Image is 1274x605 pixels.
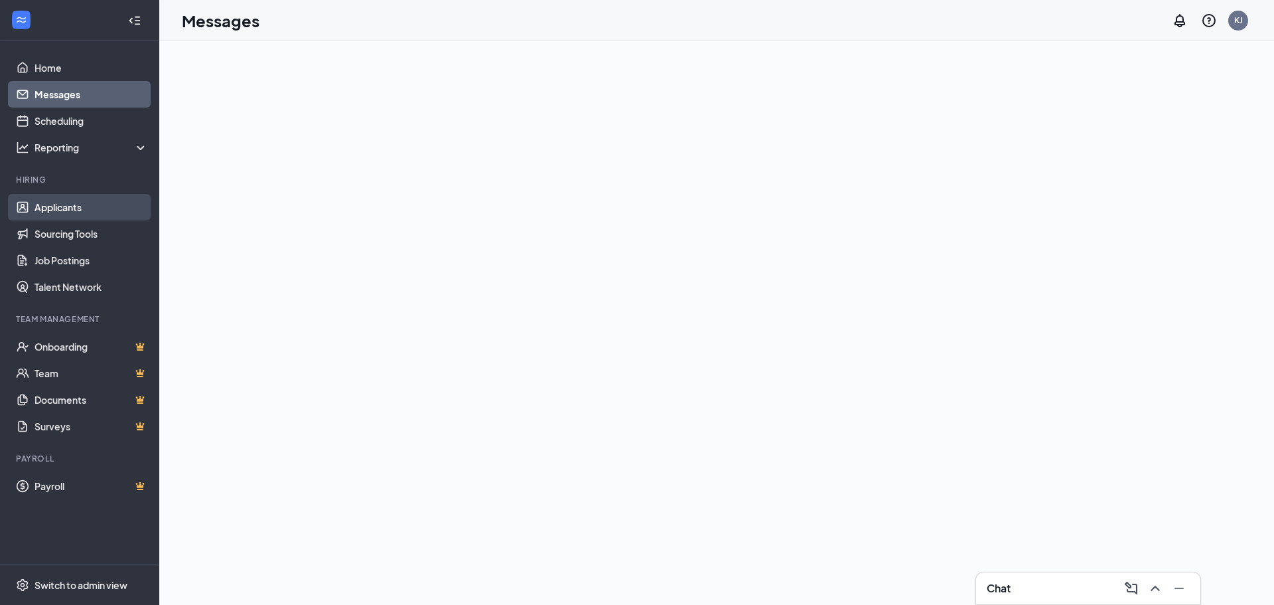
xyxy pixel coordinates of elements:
[35,108,148,134] a: Scheduling
[35,387,148,413] a: DocumentsCrown
[1121,578,1142,599] button: ComposeMessage
[182,9,259,32] h1: Messages
[16,578,29,592] svg: Settings
[16,453,145,464] div: Payroll
[16,174,145,185] div: Hiring
[1171,580,1187,596] svg: Minimize
[1234,15,1243,26] div: KJ
[35,81,148,108] a: Messages
[1201,13,1217,29] svg: QuestionInfo
[1172,13,1188,29] svg: Notifications
[1123,580,1139,596] svg: ComposeMessage
[35,247,148,274] a: Job Postings
[35,194,148,220] a: Applicants
[35,578,127,592] div: Switch to admin view
[1168,578,1190,599] button: Minimize
[35,141,149,154] div: Reporting
[35,220,148,247] a: Sourcing Tools
[15,13,28,27] svg: WorkstreamLogo
[1147,580,1163,596] svg: ChevronUp
[35,274,148,300] a: Talent Network
[128,14,141,27] svg: Collapse
[35,413,148,440] a: SurveysCrown
[35,54,148,81] a: Home
[35,333,148,360] a: OnboardingCrown
[1145,578,1166,599] button: ChevronUp
[16,313,145,325] div: Team Management
[35,360,148,387] a: TeamCrown
[35,473,148,499] a: PayrollCrown
[987,581,1011,596] h3: Chat
[16,141,29,154] svg: Analysis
